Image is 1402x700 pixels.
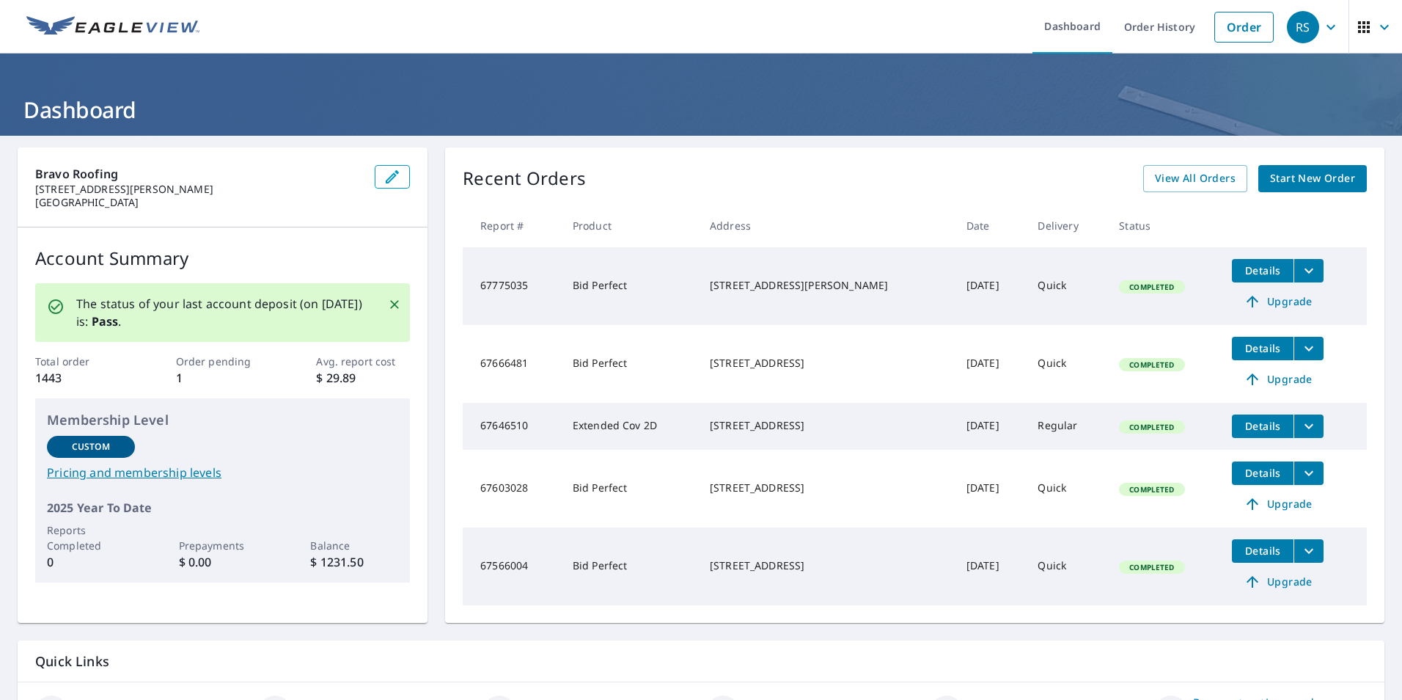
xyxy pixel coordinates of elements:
td: Quick [1026,325,1107,403]
td: [DATE] [955,450,1027,528]
a: Upgrade [1232,290,1324,313]
td: 67566004 [463,528,561,605]
p: 1443 [35,369,129,387]
td: 67603028 [463,450,561,528]
button: detailsBtn-67775035 [1232,259,1293,282]
p: $ 0.00 [179,553,267,571]
p: Bravo Roofing [35,165,363,183]
h1: Dashboard [18,95,1384,125]
a: Pricing and membership levels [47,464,398,481]
div: [STREET_ADDRESS] [710,558,943,573]
span: Details [1241,544,1285,558]
span: Details [1241,466,1285,480]
span: Upgrade [1241,371,1315,388]
p: Recent Orders [463,165,586,192]
th: Status [1107,204,1220,247]
td: Quick [1026,528,1107,605]
button: filesDropdownBtn-67566004 [1293,539,1324,563]
button: filesDropdownBtn-67646510 [1293,415,1324,438]
span: Upgrade [1241,293,1315,310]
p: [GEOGRAPHIC_DATA] [35,196,363,209]
a: Start New Order [1258,165,1367,192]
div: [STREET_ADDRESS][PERSON_NAME] [710,278,943,293]
span: Start New Order [1270,169,1355,188]
td: Extended Cov 2D [561,403,698,450]
a: View All Orders [1143,165,1247,192]
p: 2025 Year To Date [47,499,398,517]
td: Bid Perfect [561,528,698,605]
p: Avg. report cost [316,354,410,369]
p: Membership Level [47,410,398,430]
button: Close [385,295,404,314]
p: 1 [176,369,270,387]
div: [STREET_ADDRESS] [710,356,943,371]
button: detailsBtn-67666481 [1232,337,1293,360]
button: filesDropdownBtn-67603028 [1293,462,1324,485]
a: Upgrade [1232,570,1324,594]
td: Bid Perfect [561,325,698,403]
button: detailsBtn-67603028 [1232,462,1293,485]
span: Details [1241,341,1285,355]
p: $ 1231.50 [310,553,398,571]
td: 67646510 [463,403,561,450]
span: Details [1241,419,1285,433]
p: Custom [72,440,110,453]
th: Address [698,204,955,247]
td: [DATE] [955,325,1027,403]
td: [DATE] [955,528,1027,605]
th: Report # [463,204,561,247]
button: filesDropdownBtn-67775035 [1293,259,1324,282]
span: Details [1241,263,1285,277]
span: View All Orders [1155,169,1236,188]
a: Order [1214,12,1274,43]
p: 0 [47,553,135,571]
p: The status of your last account deposit (on [DATE]) is: . [76,295,370,330]
div: [STREET_ADDRESS] [710,481,943,495]
span: Completed [1120,562,1183,572]
span: Completed [1120,422,1183,432]
td: Quick [1026,247,1107,325]
button: detailsBtn-67566004 [1232,539,1293,563]
img: EV Logo [26,16,199,38]
p: Order pending [176,354,270,369]
a: Upgrade [1232,492,1324,516]
span: Upgrade [1241,495,1315,513]
p: Balance [310,538,398,553]
td: [DATE] [955,403,1027,450]
th: Date [955,204,1027,247]
b: Pass [92,313,119,329]
div: RS [1287,11,1319,43]
td: Bid Perfect [561,247,698,325]
p: Prepayments [179,538,267,553]
td: 67775035 [463,247,561,325]
td: 67666481 [463,325,561,403]
th: Delivery [1026,204,1107,247]
p: $ 29.89 [316,369,410,387]
a: Upgrade [1232,368,1324,391]
p: Reports Completed [47,522,135,553]
td: Quick [1026,450,1107,528]
button: filesDropdownBtn-67666481 [1293,337,1324,360]
p: [STREET_ADDRESS][PERSON_NAME] [35,183,363,196]
span: Completed [1120,484,1183,495]
button: detailsBtn-67646510 [1232,415,1293,438]
span: Upgrade [1241,573,1315,591]
span: Completed [1120,360,1183,370]
td: Regular [1026,403,1107,450]
span: Completed [1120,282,1183,292]
p: Total order [35,354,129,369]
td: [DATE] [955,247,1027,325]
p: Quick Links [35,652,1367,671]
th: Product [561,204,698,247]
td: Bid Perfect [561,450,698,528]
p: Account Summary [35,245,410,271]
div: [STREET_ADDRESS] [710,418,943,433]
